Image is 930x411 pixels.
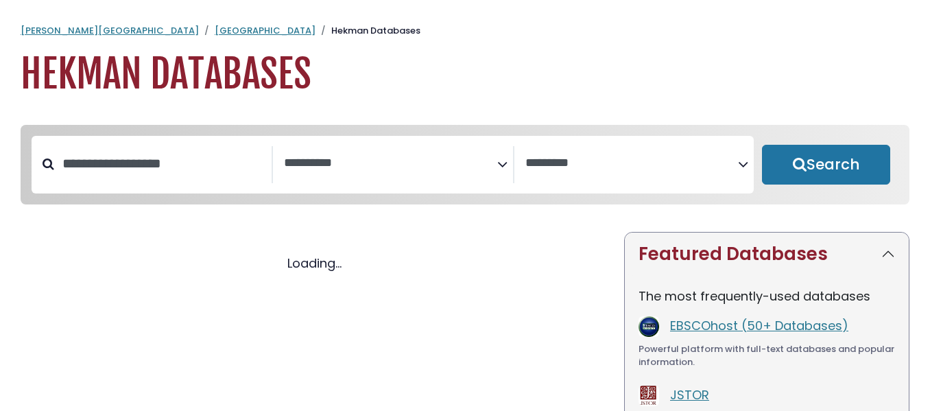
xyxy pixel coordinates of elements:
[21,254,608,272] div: Loading...
[21,125,909,204] nav: Search filters
[21,24,199,37] a: [PERSON_NAME][GEOGRAPHIC_DATA]
[284,156,497,171] textarea: Search
[21,24,909,38] nav: breadcrumb
[525,156,739,171] textarea: Search
[639,287,895,305] p: The most frequently-used databases
[215,24,315,37] a: [GEOGRAPHIC_DATA]
[21,51,909,97] h1: Hekman Databases
[670,386,709,403] a: JSTOR
[639,342,895,369] div: Powerful platform with full-text databases and popular information.
[625,233,909,276] button: Featured Databases
[670,317,848,334] a: EBSCOhost (50+ Databases)
[315,24,420,38] li: Hekman Databases
[762,145,890,185] button: Submit for Search Results
[54,152,272,175] input: Search database by title or keyword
